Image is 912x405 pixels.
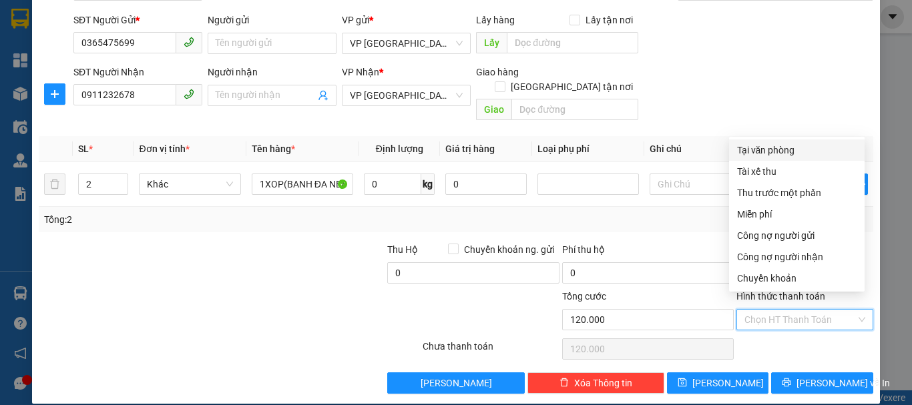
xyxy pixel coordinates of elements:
span: Xóa Thông tin [574,376,632,390]
span: [GEOGRAPHIC_DATA] tận nơi [505,79,638,94]
div: Cước gửi hàng sẽ được ghi vào công nợ của người nhận [729,246,865,268]
span: [PERSON_NAME] và In [796,376,890,390]
span: Thu Hộ [387,244,418,255]
span: VP Mỹ Đình [350,85,463,105]
span: Lấy hàng [476,15,515,25]
span: Giá trị hàng [445,143,495,154]
span: [PERSON_NAME] [421,376,492,390]
span: phone [184,37,194,47]
span: Tên hàng [252,143,295,154]
input: Dọc đường [507,32,638,53]
th: Loại phụ phí [532,136,644,162]
span: Giao [476,99,511,120]
span: Giao hàng [476,67,519,77]
span: Tổng cước [562,291,606,302]
div: Thu trước một phần [737,185,857,200]
span: VP Bình Lộc [350,33,463,53]
input: VD: Bàn, Ghế [252,173,353,195]
div: Tài xế thu [737,164,857,179]
div: Công nợ người gửi [737,228,857,243]
div: Chuyển khoản [737,271,857,286]
button: save[PERSON_NAME] [667,372,769,394]
span: save [678,378,687,388]
span: phone [184,89,194,99]
div: Công nợ người nhận [737,250,857,264]
div: Chưa thanh toán [421,339,561,362]
span: Lấy tận nơi [580,13,638,27]
label: Hình thức thanh toán [736,291,825,302]
div: Người gửi [208,13,336,27]
div: Miễn phí [737,207,857,222]
span: Khác [147,174,232,194]
span: SL [78,143,89,154]
th: Ghi chú [644,136,756,162]
span: VP Nhận [342,67,379,77]
span: [PERSON_NAME] [692,376,764,390]
input: Ghi Chú [650,173,751,195]
div: SĐT Người Gửi [73,13,202,27]
div: Người nhận [208,65,336,79]
div: Cước gửi hàng sẽ được ghi vào công nợ của người gửi [729,225,865,246]
span: plus [45,89,65,99]
div: Phí thu hộ [562,242,734,262]
span: kg [421,173,435,195]
div: VP gửi [342,13,471,27]
button: plus [44,83,65,105]
div: Tổng: 2 [44,212,353,227]
div: Tại văn phòng [737,143,857,157]
span: Định lượng [376,143,423,154]
span: user-add [318,90,328,101]
input: 0 [445,173,527,195]
span: Chuyển khoản ng. gửi [459,242,559,257]
div: SĐT Người Nhận [73,65,202,79]
input: Dọc đường [511,99,638,120]
button: [PERSON_NAME] [387,372,524,394]
span: Đơn vị tính [139,143,189,154]
span: printer [782,378,791,388]
button: delete [44,173,65,195]
button: printer[PERSON_NAME] và In [771,372,873,394]
button: deleteXóa Thông tin [527,372,664,394]
span: Lấy [476,32,507,53]
span: delete [559,378,569,388]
